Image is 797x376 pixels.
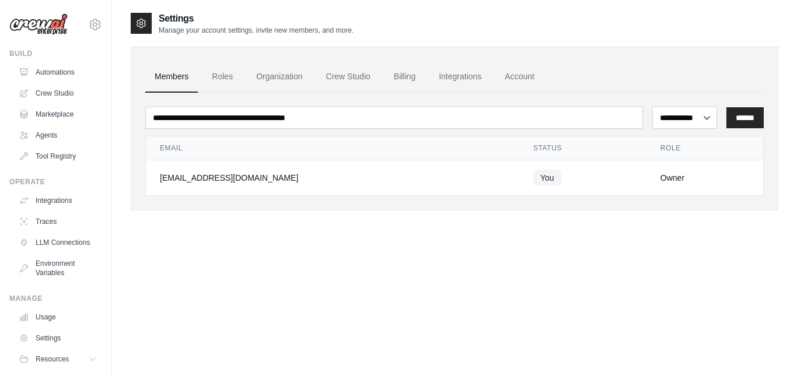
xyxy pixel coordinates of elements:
a: Integrations [429,61,491,93]
h2: Settings [159,12,354,26]
th: Email [146,136,519,160]
a: Crew Studio [317,61,380,93]
a: Marketplace [14,105,102,124]
a: Agents [14,126,102,145]
span: Resources [36,354,69,364]
div: Operate [9,177,102,187]
a: Usage [14,308,102,326]
p: Manage your account settings, invite new members, and more. [159,26,354,35]
th: Status [519,136,646,160]
a: Members [145,61,198,93]
div: Owner [660,172,749,184]
a: Environment Variables [14,254,102,282]
a: Billing [384,61,425,93]
img: Logo [9,13,68,36]
div: [EMAIL_ADDRESS][DOMAIN_NAME] [160,172,505,184]
a: Organization [247,61,312,93]
div: Manage [9,294,102,303]
a: Traces [14,212,102,231]
button: Resources [14,350,102,368]
th: Role [646,136,763,160]
a: Integrations [14,191,102,210]
a: Roles [202,61,242,93]
span: You [533,170,561,186]
a: Crew Studio [14,84,102,103]
a: Automations [14,63,102,82]
div: Build [9,49,102,58]
a: LLM Connections [14,233,102,252]
a: Account [495,61,544,93]
a: Settings [14,329,102,347]
a: Tool Registry [14,147,102,166]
